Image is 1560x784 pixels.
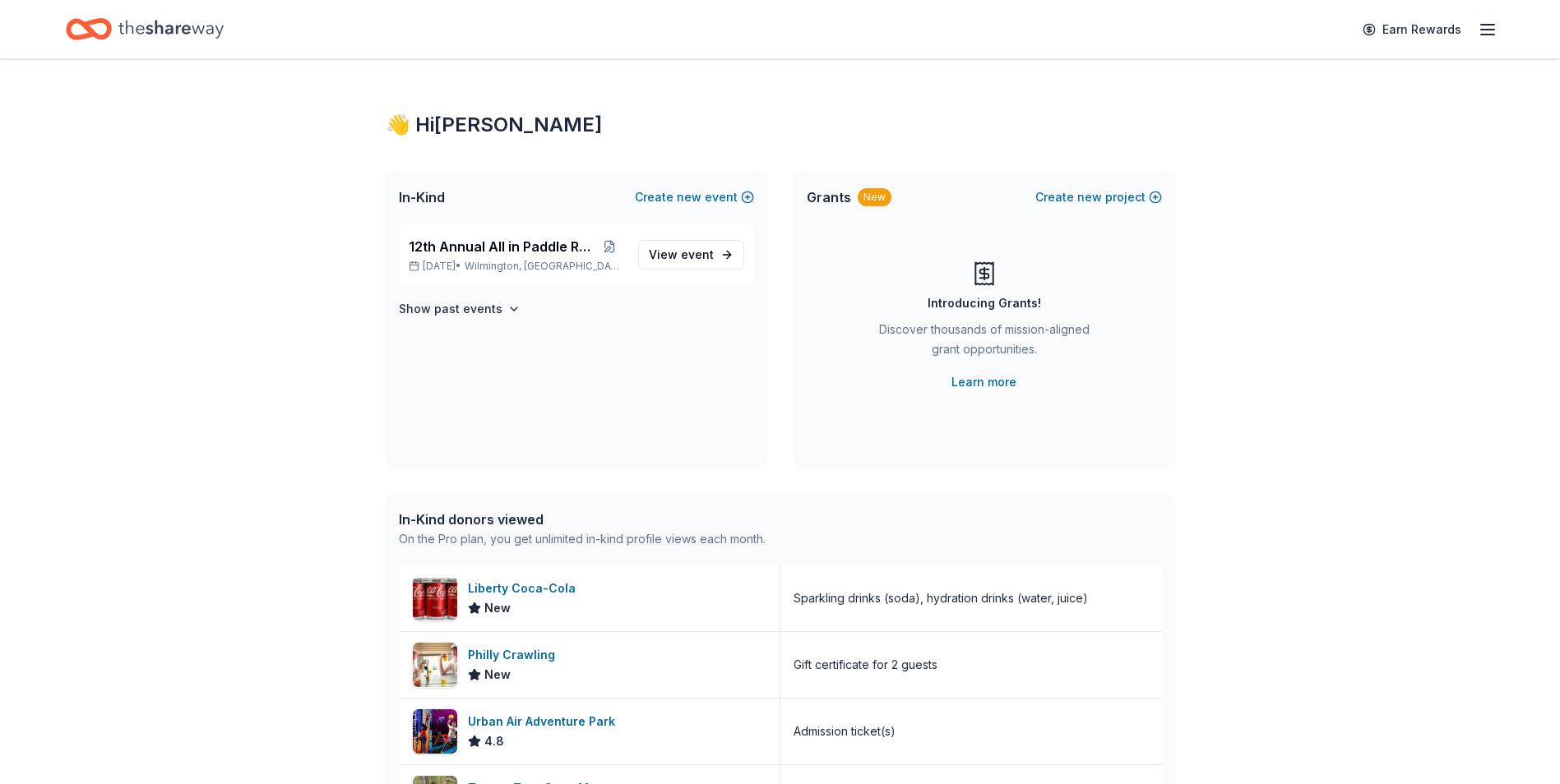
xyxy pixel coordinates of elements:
[794,588,1088,608] div: Sparkling drinks (soda), hydration drinks (water, juice)
[66,10,224,48] a: Home
[409,260,625,273] p: [DATE] •
[858,188,891,206] div: New
[484,731,504,751] span: 4.8
[635,187,754,207] button: Createnewevent
[1077,187,1102,207] span: new
[465,260,624,273] span: Wilmington, [GEOGRAPHIC_DATA]
[399,510,766,529] div: In-Kind donors viewed
[399,299,521,319] button: Show past events
[928,293,1041,313] div: Introducing Grants!
[807,187,851,207] span: Grants
[677,187,701,207] span: new
[409,237,595,256] span: 12th Annual All in Paddle Raffle
[399,187,445,207] span: In-Kind
[681,247,714,261] span: event
[794,655,937,675] div: Gift certificate for 2 guests
[649,245,714,265] span: View
[468,645,562,665] div: Philly Crawling
[386,112,1175,138] div: 👋 Hi [PERSON_NAME]
[951,372,1016,392] a: Learn more
[484,665,511,685] span: New
[1035,187,1162,207] button: Createnewproject
[413,643,457,687] img: Image for Philly Crawling
[1353,15,1471,44] a: Earn Rewards
[468,579,582,598] div: Liberty Coca-Cola
[484,598,511,618] span: New
[468,712,622,731] div: Urban Air Adventure Park
[399,529,766,549] div: On the Pro plan, you get unlimited in-kind profile views each month.
[794,722,896,741] div: Admission ticket(s)
[413,709,457,754] img: Image for Urban Air Adventure Park
[413,576,457,620] img: Image for Liberty Coca-Cola
[873,320,1096,366] div: Discover thousands of mission-aligned grant opportunities.
[399,299,502,319] h4: Show past events
[638,240,744,270] a: View event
